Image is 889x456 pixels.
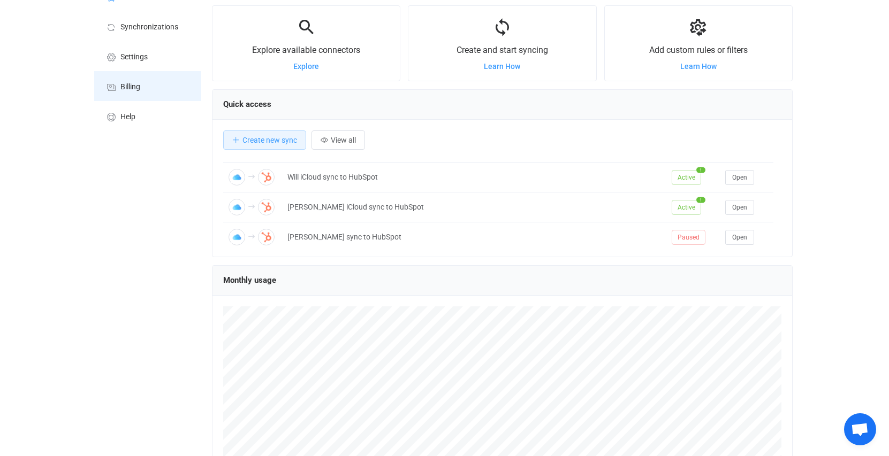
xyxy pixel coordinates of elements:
[311,130,365,150] button: View all
[457,45,548,55] span: Create and start syncing
[725,233,754,241] a: Open
[282,201,666,213] div: [PERSON_NAME] iCloud sync to HubSpot
[725,230,754,245] button: Open
[94,41,201,71] a: Settings
[120,23,178,32] span: Synchronizations
[696,197,705,203] span: 1
[672,230,705,245] span: Paused
[282,231,666,243] div: [PERSON_NAME] sync to HubSpot
[94,101,201,131] a: Help
[120,53,148,61] span: Settings
[229,169,245,186] img: Apple iCloud Contacts
[732,204,747,211] span: Open
[331,136,356,144] span: View all
[725,200,754,215] button: Open
[293,62,319,71] a: Explore
[696,167,705,173] span: 1
[223,275,276,285] span: Monthly usage
[649,45,748,55] span: Add custom rules or filters
[282,171,666,183] div: Will iCloud sync to HubSpot
[252,45,360,55] span: Explore available connectors
[725,173,754,181] a: Open
[120,83,140,91] span: Billing
[844,413,876,445] div: Open chat
[94,11,201,41] a: Synchronizations
[672,200,701,215] span: Active
[242,136,297,144] span: Create new sync
[258,229,275,245] img: HubSpot Contacts
[725,203,754,211] a: Open
[725,170,754,185] button: Open
[223,99,271,109] span: Quick access
[229,229,245,245] img: Apple iCloud Contacts
[223,130,306,150] button: Create new sync
[258,199,275,215] img: HubSpot Contacts
[732,234,747,241] span: Open
[680,62,717,71] a: Learn How
[258,169,275,186] img: HubSpot Contacts
[120,113,135,121] span: Help
[732,174,747,181] span: Open
[94,71,201,101] a: Billing
[229,199,245,215] img: Apple iCloud Contacts
[484,62,520,71] a: Learn How
[672,170,701,185] span: Active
